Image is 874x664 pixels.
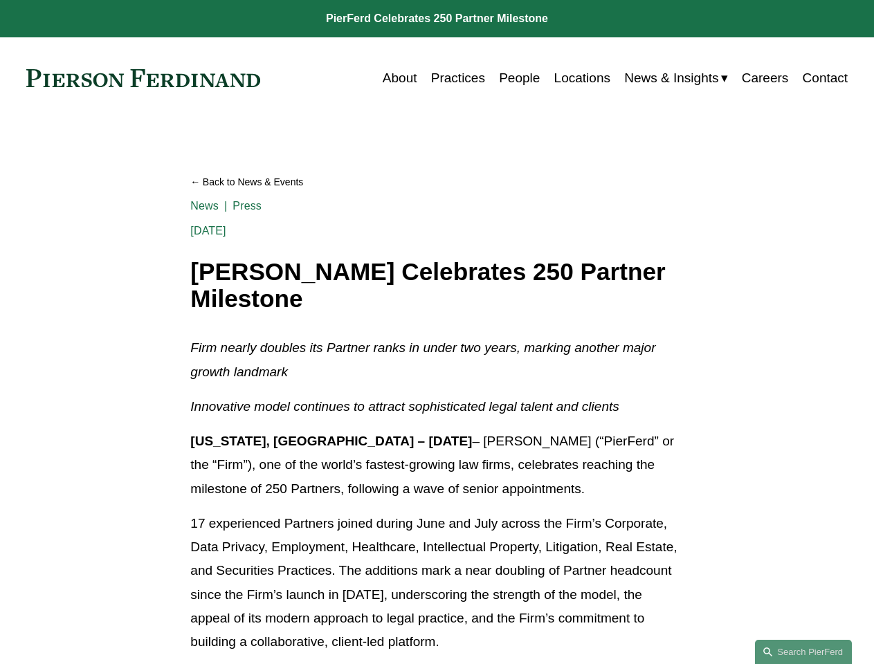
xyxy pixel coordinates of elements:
a: Back to News & Events [190,170,683,194]
em: Firm nearly doubles its Partner ranks in under two years, marking another major growth landmark [190,340,659,378]
a: Practices [431,65,485,91]
a: Press [233,200,262,212]
strong: [US_STATE], [GEOGRAPHIC_DATA] – [DATE] [190,434,472,448]
a: Contact [803,65,848,91]
a: Search this site [755,640,852,664]
span: [DATE] [190,225,226,237]
a: folder dropdown [624,65,727,91]
a: Careers [742,65,789,91]
em: Innovative model continues to attract sophisticated legal talent and clients [190,399,619,414]
h1: [PERSON_NAME] Celebrates 250 Partner Milestone [190,259,683,312]
span: News & Insights [624,66,718,90]
p: – [PERSON_NAME] (“PierFerd” or the “Firm”), one of the world’s fastest-growing law firms, celebra... [190,430,683,501]
a: News [190,200,219,212]
p: 17 experienced Partners joined during June and July across the Firm’s Corporate, Data Privacy, Em... [190,512,683,654]
a: About [383,65,417,91]
a: Locations [554,65,610,91]
a: People [499,65,540,91]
